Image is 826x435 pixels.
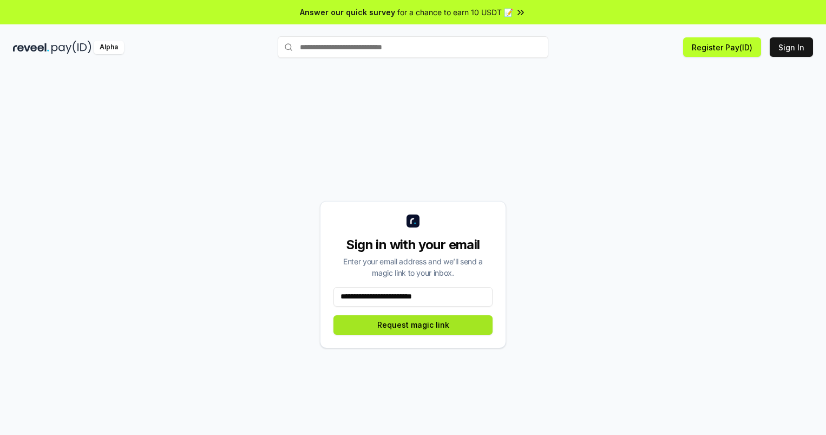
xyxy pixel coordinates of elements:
img: reveel_dark [13,41,49,54]
img: pay_id [51,41,91,54]
div: Sign in with your email [333,236,493,254]
img: logo_small [407,215,419,228]
span: Answer our quick survey [300,7,395,18]
button: Request magic link [333,315,493,335]
button: Register Pay(ID) [683,37,761,57]
span: for a chance to earn 10 USDT 📝 [397,7,513,18]
div: Alpha [94,41,124,54]
div: Enter your email address and we’ll send a magic link to your inbox. [333,256,493,278]
button: Sign In [770,37,813,57]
